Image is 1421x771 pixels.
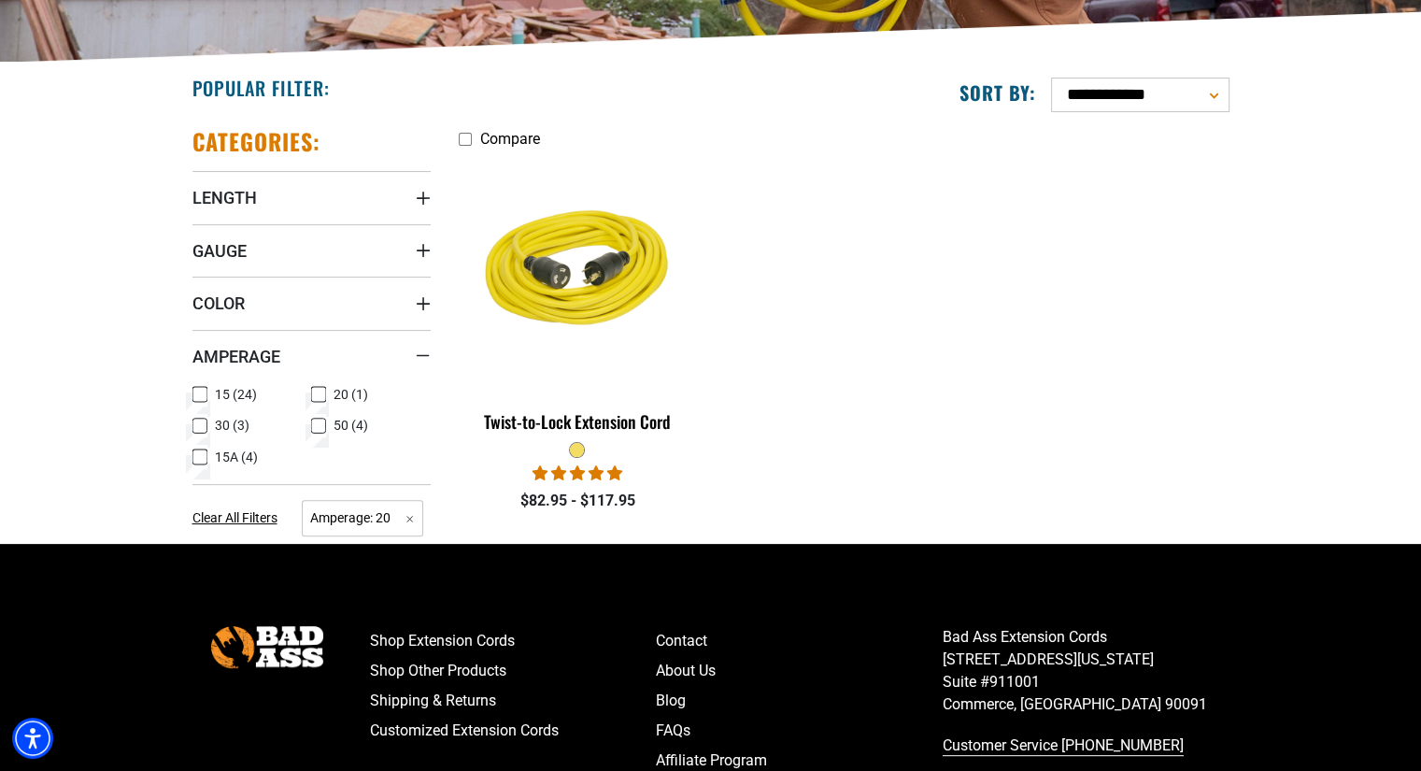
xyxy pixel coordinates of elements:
[370,716,657,746] a: Customized Extension Cords
[211,626,323,668] img: Bad Ass Extension Cords
[480,130,540,148] span: Compare
[656,686,943,716] a: Blog
[656,626,943,656] a: Contact
[459,413,697,430] div: Twist-to-Lock Extension Cord
[656,656,943,686] a: About Us
[943,731,1229,761] a: call 833-674-1699
[192,510,277,525] span: Clear All Filters
[192,293,245,314] span: Color
[192,127,321,156] h2: Categories:
[215,419,249,432] span: 30 (3)
[215,388,257,401] span: 15 (24)
[192,224,431,277] summary: Gauge
[215,450,258,464] span: 15A (4)
[192,171,431,223] summary: Length
[460,166,695,381] img: yellow
[370,656,657,686] a: Shop Other Products
[192,76,330,100] h2: Popular Filter:
[192,240,247,262] span: Gauge
[459,490,697,512] div: $82.95 - $117.95
[192,346,280,367] span: Amperage
[12,718,53,759] div: Accessibility Menu
[459,157,697,441] a: yellow Twist-to-Lock Extension Cord
[370,686,657,716] a: Shipping & Returns
[533,464,622,482] span: 5.00 stars
[192,330,431,382] summary: Amperage
[192,508,285,528] a: Clear All Filters
[656,716,943,746] a: FAQs
[334,388,368,401] span: 20 (1)
[370,626,657,656] a: Shop Extension Cords
[302,500,423,536] span: Amperage: 20
[192,277,431,329] summary: Color
[334,419,368,432] span: 50 (4)
[302,508,423,526] a: Amperage: 20
[943,626,1229,716] p: Bad Ass Extension Cords [STREET_ADDRESS][US_STATE] Suite #911001 Commerce, [GEOGRAPHIC_DATA] 90091
[192,187,257,208] span: Length
[959,80,1036,105] label: Sort by:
